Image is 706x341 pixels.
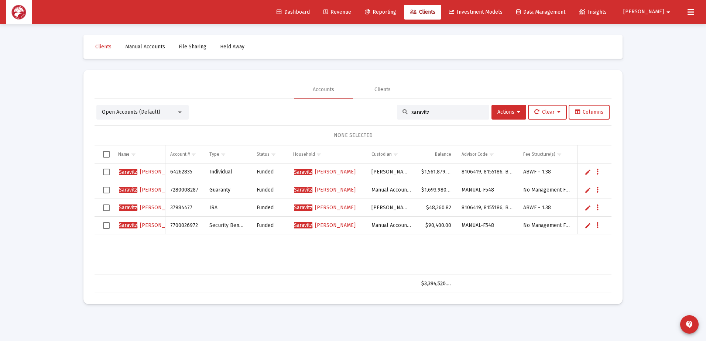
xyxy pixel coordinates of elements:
[462,151,488,157] div: Advisor Code
[416,217,456,234] td: $90,400.00
[518,163,576,181] td: ABWF - 1.38
[204,199,251,217] td: IRA
[257,151,270,157] div: Status
[103,151,110,158] div: Select all
[119,204,181,211] span: , [PERSON_NAME]
[294,204,312,211] span: Saravitz
[294,169,356,175] span: , [PERSON_NAME]
[518,181,576,199] td: No Management Fee
[173,39,212,54] a: File Sharing
[204,181,251,199] td: Guaranty
[191,151,196,157] span: Show filter options for column 'Account #'
[534,109,561,115] span: Clear
[209,151,219,157] div: Type
[294,222,356,228] span: , [PERSON_NAME]
[585,204,591,211] a: Edit
[518,145,576,163] td: Column Fee Structure(s)
[518,217,576,234] td: No Management Fee
[685,320,694,329] mat-icon: contact_support
[456,163,518,181] td: 8106419, 8155186, BF31
[575,109,603,115] span: Columns
[119,204,137,211] span: Saravitz
[416,145,456,163] td: Column Balance
[316,151,322,157] span: Show filter options for column 'Household'
[435,151,451,157] div: Balance
[118,202,181,213] a: Saravitz, [PERSON_NAME]
[421,280,451,287] div: $3,394,520.71
[118,166,181,178] a: Saravitz, [PERSON_NAME]
[293,185,356,196] a: Saravitz, [PERSON_NAME]
[119,222,181,228] span: , [PERSON_NAME]
[585,169,591,175] a: Edit
[204,145,251,163] td: Column Type
[220,151,226,157] span: Show filter options for column 'Type'
[288,145,366,163] td: Column Household
[293,220,356,231] a: Saravitz, [PERSON_NAME]
[165,199,204,217] td: 37984477
[393,151,398,157] span: Show filter options for column 'Custodian'
[118,151,130,157] div: Name
[277,9,310,15] span: Dashboard
[516,9,565,15] span: Data Management
[119,187,181,193] span: , [PERSON_NAME]
[366,163,416,181] td: [PERSON_NAME]
[95,44,112,50] span: Clients
[374,86,391,93] div: Clients
[119,39,171,54] a: Manual Accounts
[416,199,456,217] td: $48,260.82
[456,217,518,234] td: MANUAL-F548
[359,5,402,20] a: Reporting
[449,9,503,15] span: Investment Models
[118,220,181,231] a: Saravitz, [PERSON_NAME]
[251,145,288,163] td: Column Status
[294,187,312,193] span: Saravitz
[103,204,110,211] div: Select row
[293,202,356,213] a: Saravitz, [PERSON_NAME]
[131,151,136,157] span: Show filter options for column 'Name'
[119,187,137,193] span: Saravitz
[257,222,283,229] div: Funded
[271,5,316,20] a: Dashboard
[220,44,244,50] span: Held Away
[119,169,137,175] span: Saravitz
[113,145,165,163] td: Column Name
[293,151,315,157] div: Household
[576,145,621,163] td: Column Splitter(s)
[294,204,356,211] span: , [PERSON_NAME]
[456,181,518,199] td: MANUAL-F548
[585,187,591,193] a: Edit
[103,222,110,229] div: Select row
[100,132,606,139] div: NONE SELECTED
[456,199,518,217] td: 8106419, 8155186, BF31
[569,105,610,120] button: Columns
[95,145,611,293] div: Data grid
[443,5,508,20] a: Investment Models
[165,181,204,199] td: 7280008287
[165,163,204,181] td: 64262835
[366,217,416,234] td: Manual Accounts
[102,109,160,115] span: Open Accounts (Default)
[125,44,165,50] span: Manual Accounts
[294,169,312,175] span: Saravitz
[204,217,251,234] td: Security Benefit
[170,151,190,157] div: Account #
[257,186,283,194] div: Funded
[411,109,484,116] input: Search
[204,163,251,181] td: Individual
[416,181,456,199] td: $1,693,980.33
[257,168,283,176] div: Funded
[294,187,356,193] span: , [PERSON_NAME]
[179,44,206,50] span: File Sharing
[313,86,334,93] div: Accounts
[165,145,204,163] td: Column Account #
[118,185,181,196] a: Saravitz, [PERSON_NAME]
[489,151,494,157] span: Show filter options for column 'Advisor Code'
[103,187,110,193] div: Select row
[119,169,181,175] span: , [PERSON_NAME]
[579,9,607,15] span: Insights
[271,151,276,157] span: Show filter options for column 'Status'
[294,222,312,228] span: Saravitz
[119,222,137,228] span: Saravitz
[623,9,664,15] span: [PERSON_NAME]
[556,151,562,157] span: Show filter options for column 'Fee Structure(s)'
